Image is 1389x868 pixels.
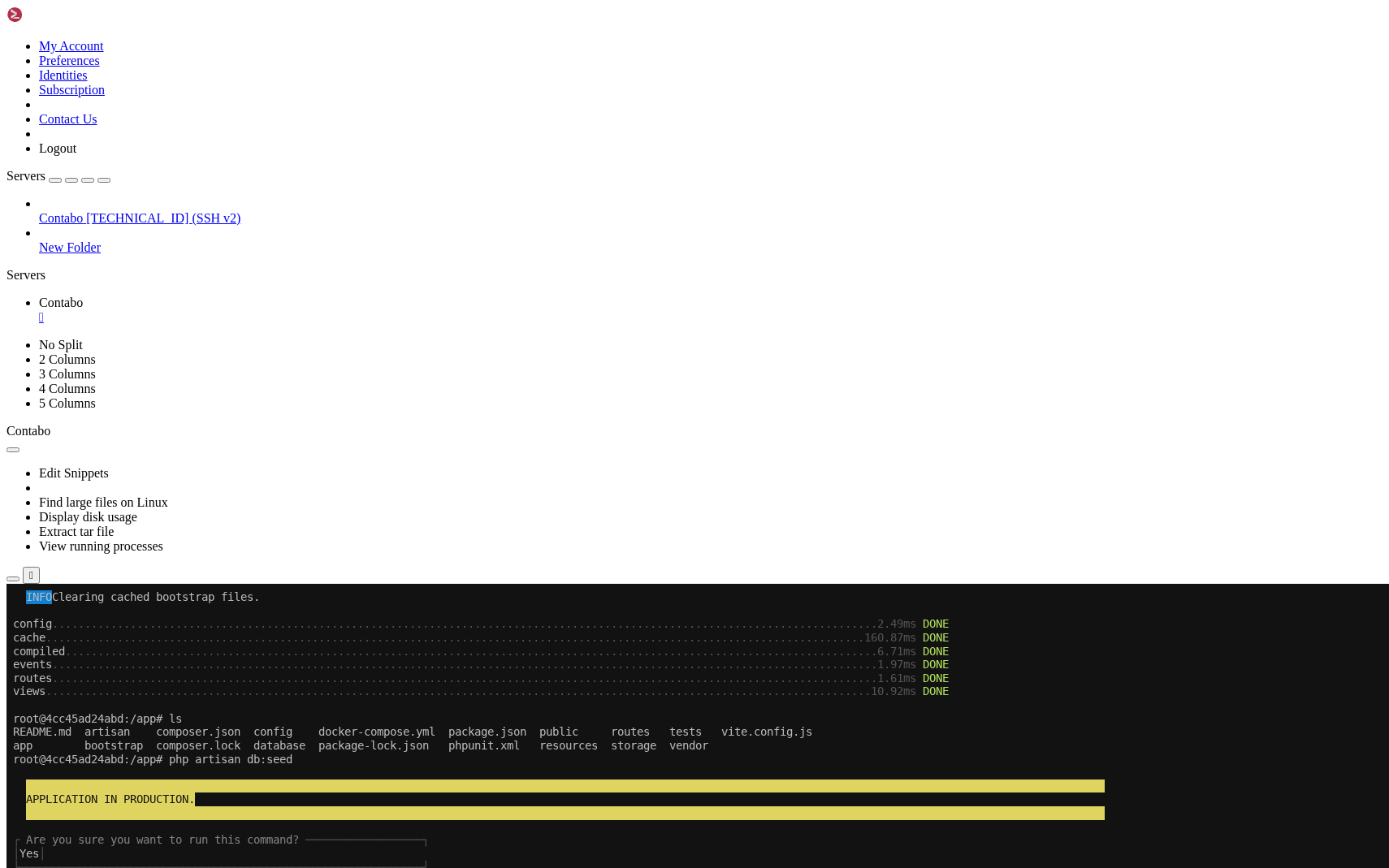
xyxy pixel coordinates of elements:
span: . [682,47,689,60]
span: . [747,33,754,46]
span: . [611,47,617,60]
span: . [429,33,435,46]
span: . [734,33,741,46]
span: . [45,33,52,46]
span: . [260,33,266,46]
span: . [591,47,598,60]
span: . [247,33,253,46]
span: . [767,33,773,46]
span: . [682,33,689,46]
span: . [611,33,617,46]
span: . [845,47,851,60]
div:  [29,569,33,581]
span: . [182,33,188,46]
span: . [175,47,182,60]
span: . [487,33,494,46]
span: . [377,47,383,60]
span: . [585,33,591,46]
span: . [799,33,806,46]
span: . [481,47,487,60]
span: . [403,33,409,46]
li: Contabo [TECHNICAL_ID] (SSH v2) [39,196,1383,226]
span: . [292,47,299,60]
span: . [195,33,201,46]
span: . [117,33,123,46]
span: . [552,33,559,46]
span: . [825,47,832,60]
span: . [240,33,247,46]
a: Subscription [39,83,105,97]
span: . [812,47,819,60]
span: . [58,47,65,60]
span: . [253,47,260,60]
span: . [559,33,565,46]
span: . [370,47,377,60]
span: . [84,61,91,74]
span: . [637,47,643,60]
span: . [65,33,71,46]
span: . [305,33,312,46]
span: . [448,47,455,60]
span: . [851,47,858,60]
a: 4 Columns [39,382,96,395]
span: . [780,33,786,46]
span: . [221,47,227,60]
span: Contabo [6,424,50,438]
span: . [819,33,825,46]
a: Servers [6,169,110,183]
span: . [422,47,429,60]
span: . [409,47,416,60]
span: . [130,47,136,60]
span: . [52,33,58,46]
span: . [741,33,747,46]
span: . [208,47,214,60]
span: New Folder [39,240,101,254]
span: . [338,47,344,60]
span: . [448,33,455,46]
span: . [708,47,715,60]
span: . [468,33,474,46]
span: . [767,47,773,60]
div:  [39,310,1383,325]
span: . [39,47,45,60]
span: . [500,47,507,60]
span: . [104,33,110,46]
span: . [286,47,292,60]
span: . [117,47,123,60]
span: . [65,47,71,60]
span: . [383,33,390,46]
span: . [279,33,286,46]
span: . [578,33,585,46]
span: . [318,33,325,46]
span: . [481,33,487,46]
span: . [520,47,526,60]
span: . [461,47,468,60]
span: . [617,33,624,46]
span: . [695,33,702,46]
span: . [819,47,825,60]
span: . [429,47,435,60]
span: . [754,47,760,60]
span: . [78,61,84,74]
span: . [435,47,442,60]
span: . [630,33,637,46]
li: New Folder [39,226,1383,255]
span: . [299,33,305,46]
span: . [234,33,240,46]
span: . [260,47,266,60]
a: Contabo [TECHNICAL_ID] (SSH v2) [39,211,1383,226]
span: . [325,47,331,60]
span: . [84,47,91,60]
span: . [546,33,552,46]
span: Contabo [39,296,83,309]
span: . [734,47,741,60]
span: . [201,33,208,46]
a: 2 Columns [39,352,96,366]
span: . [507,33,513,46]
span: . [539,33,546,46]
span: . [780,47,786,60]
a: Contact Us [39,112,97,126]
span: . [520,33,526,46]
span: . [513,33,520,46]
span: . [695,47,702,60]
